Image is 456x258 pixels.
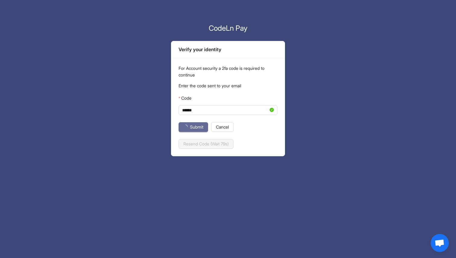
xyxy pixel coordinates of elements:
span: Cancel [216,124,229,130]
button: Cancel [211,122,234,132]
span: Resend Code (Wait 79s) [183,141,229,147]
p: CodeLn Pay [171,23,285,34]
button: Submit [179,122,208,132]
p: Enter the code sent to your email [179,82,277,89]
p: For Account security a 2fa code is required to continue [179,65,277,78]
span: Submit [190,124,203,130]
span: loading [182,124,188,130]
div: Open chat [431,234,449,252]
button: Resend Code (Wait 79s) [179,139,233,149]
label: Code [179,93,192,103]
input: Code [182,107,268,113]
div: Verify your identity [179,46,277,53]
